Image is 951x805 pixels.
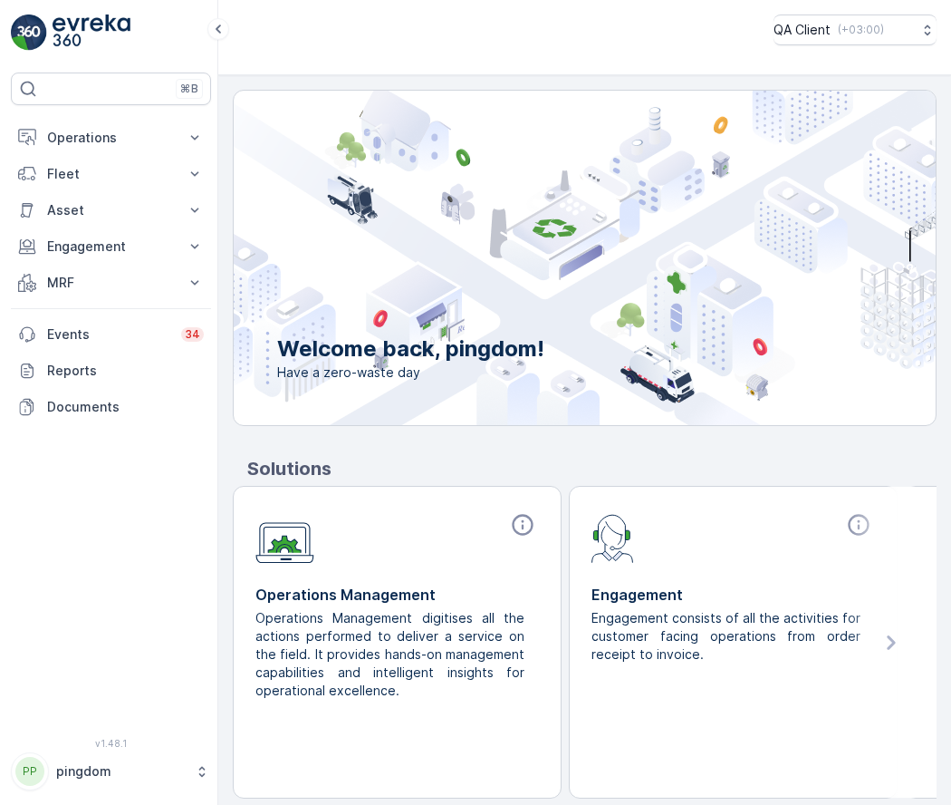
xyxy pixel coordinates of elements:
[47,362,204,380] p: Reports
[591,609,860,664] p: Engagement consists of all the activities for customer facing operations from order receipt to in...
[591,512,634,563] img: module-icon
[11,120,211,156] button: Operations
[47,238,175,256] p: Engagement
[247,455,937,482] p: Solutions
[773,15,937,45] button: QA Client(+03:00)
[11,192,211,228] button: Asset
[47,325,170,344] p: Events
[255,584,539,606] p: Operations Management
[277,335,544,364] p: Welcome back, pingdom!
[47,129,175,147] p: Operations
[255,512,314,564] img: module-icon
[255,609,524,700] p: Operations Management digitises all the actions performed to deliver a service on the field. It p...
[277,364,544,382] span: Have a zero-waste day
[838,23,884,37] p: ( +03:00 )
[180,82,198,96] p: ⌘B
[53,15,130,51] img: logo_light-DOdMpM7g.png
[47,165,175,183] p: Fleet
[47,201,175,219] p: Asset
[11,316,211,353] a: Events34
[11,353,211,389] a: Reports
[773,21,831,39] p: QA Client
[152,91,936,425] img: city illustration
[591,584,875,606] p: Engagement
[56,762,186,781] p: pingdom
[11,265,211,301] button: MRF
[11,15,47,51] img: logo
[185,327,200,342] p: 34
[11,156,211,192] button: Fleet
[11,752,211,790] button: PPpingdom
[11,389,211,425] a: Documents
[47,398,204,416] p: Documents
[11,738,211,749] span: v 1.48.1
[15,757,44,786] div: PP
[11,228,211,265] button: Engagement
[47,274,175,292] p: MRF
